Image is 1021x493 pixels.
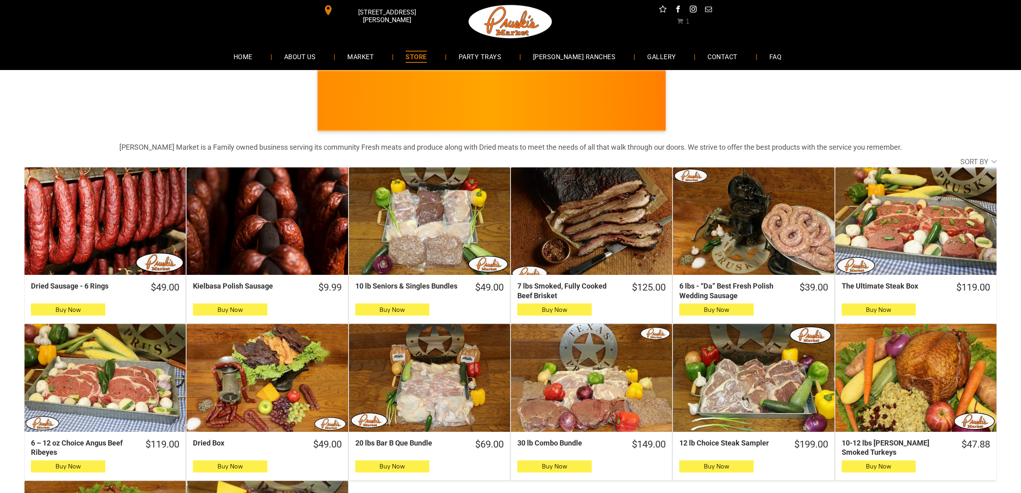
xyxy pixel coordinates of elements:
[55,306,81,314] span: Buy Now
[542,462,567,470] span: Buy Now
[542,306,567,314] span: Buy Now
[349,167,510,275] a: 10 lb Seniors &amp; Singles Bundles
[146,438,179,451] div: $119.00
[318,281,342,294] div: $9.99
[25,281,186,294] a: $49.00Dried Sausage - 6 Rings
[272,46,328,67] a: ABOUT US
[313,438,342,451] div: $49.00
[673,281,834,300] a: $39.006 lbs - “Da” Best Fresh Polish Wedding Sausage
[673,167,834,275] a: 6 lbs - “Da” Best Fresh Polish Wedding Sausage
[394,46,439,67] a: STORE
[447,46,513,67] a: PARTY TRAYS
[31,303,105,316] button: Buy Now
[193,438,298,448] div: Dried Box
[475,281,504,294] div: $49.00
[842,281,941,291] div: The Ultimate Steak Box
[962,438,990,451] div: $47.88
[31,281,136,291] div: Dried Sausage - 6 Rings
[355,303,430,316] button: Buy Now
[842,303,916,316] button: Buy Now
[794,438,828,451] div: $199.00
[187,438,348,451] a: $49.00Dried Box
[517,438,617,448] div: 30 lb Combo Bundle
[835,324,996,432] a: 10-12 lbs Pruski&#39;s Smoked Turkeys
[866,462,891,470] span: Buy Now
[31,460,105,472] button: Buy Now
[835,167,996,275] a: The Ultimate Steak Box
[658,4,668,17] a: Social network
[511,281,672,300] a: $125.007 lbs Smoked, Fully Cooked Beef Brisket
[635,46,688,67] a: GALLERY
[379,462,405,470] span: Buy Now
[866,306,891,314] span: Buy Now
[632,438,666,451] div: $149.00
[511,324,672,432] a: 30 lb Combo Bundle
[217,306,243,314] span: Buy Now
[221,46,264,67] a: HOME
[956,281,990,294] div: $119.00
[511,438,672,451] a: $149.0030 lb Combo Bundle
[757,46,793,67] a: FAQ
[187,324,348,432] a: Dried Box
[379,306,405,314] span: Buy Now
[835,438,996,457] a: $47.8810-12 lbs [PERSON_NAME] Smoked Turkeys
[657,106,815,119] span: [PERSON_NAME] MARKET
[349,324,510,432] a: 20 lbs Bar B Que Bundle
[517,281,617,300] div: 7 lbs Smoked, Fully Cooked Beef Brisket
[193,303,267,316] button: Buy Now
[517,303,592,316] button: Buy Now
[187,167,348,275] a: Kielbasa Polish Sausage
[679,438,779,448] div: 12 lb Choice Steak Sampler
[673,438,834,451] a: $199.0012 lb Choice Steak Sampler
[673,4,683,17] a: facebook
[318,4,441,17] a: [STREET_ADDRESS][PERSON_NAME]
[217,462,243,470] span: Buy Now
[25,167,186,275] a: Dried Sausage - 6 Rings
[703,4,714,17] a: email
[673,324,834,432] a: 12 lb Choice Steak Sampler
[151,281,179,294] div: $49.00
[335,46,386,67] a: MARKET
[31,438,131,457] div: 6 – 12 oz Choice Angus Beef Ribeyes
[688,4,699,17] a: instagram
[517,460,592,472] button: Buy Now
[475,438,504,451] div: $69.00
[55,462,81,470] span: Buy Now
[521,46,627,67] a: [PERSON_NAME] RANCHES
[335,4,439,28] span: [STREET_ADDRESS][PERSON_NAME]
[842,438,947,457] div: 10-12 lbs [PERSON_NAME] Smoked Turkeys
[842,460,916,472] button: Buy Now
[193,460,267,472] button: Buy Now
[800,281,828,294] div: $39.00
[349,438,510,451] a: $69.0020 lbs Bar B Que Bundle
[632,281,666,294] div: $125.00
[355,460,430,472] button: Buy Now
[835,281,996,294] a: $119.00The Ultimate Steak Box
[355,438,460,448] div: 20 lbs Bar B Que Bundle
[679,281,784,300] div: 6 lbs - “Da” Best Fresh Polish Wedding Sausage
[511,167,672,275] a: 7 lbs Smoked, Fully Cooked Beef Brisket
[349,281,510,294] a: $49.0010 lb Seniors & Singles Bundles
[119,143,902,151] strong: [PERSON_NAME] Market is a Family owned business serving its community Fresh meats and produce alo...
[685,18,689,25] span: 1
[187,281,348,294] a: $9.99Kielbasa Polish Sausage
[193,281,303,291] div: Kielbasa Polish Sausage
[704,462,729,470] span: Buy Now
[695,46,749,67] a: CONTACT
[355,281,460,291] div: 10 lb Seniors & Singles Bundles
[25,438,186,457] a: $119.006 – 12 oz Choice Angus Beef Ribeyes
[704,306,729,314] span: Buy Now
[25,324,186,432] a: 6 – 12 oz Choice Angus Beef Ribeyes
[679,303,754,316] button: Buy Now
[679,460,754,472] button: Buy Now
